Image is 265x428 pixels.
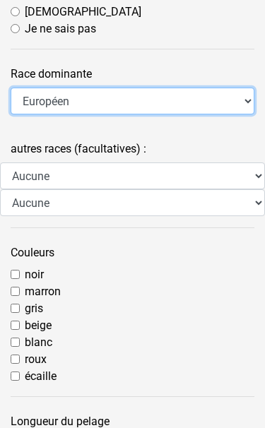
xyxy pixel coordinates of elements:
input: [DEMOGRAPHIC_DATA] [11,7,20,16]
label: [DEMOGRAPHIC_DATA] [25,4,141,20]
label: roux [25,351,47,368]
label: noir [25,266,44,283]
label: Je ne sais pas [25,20,96,37]
label: écaille [25,368,57,385]
label: marron [25,283,61,300]
label: autres races (facultatives) : [11,136,146,162]
label: blanc [25,334,52,351]
input: Je ne sais pas [11,24,20,33]
label: gris [25,300,43,317]
label: beige [25,317,52,334]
